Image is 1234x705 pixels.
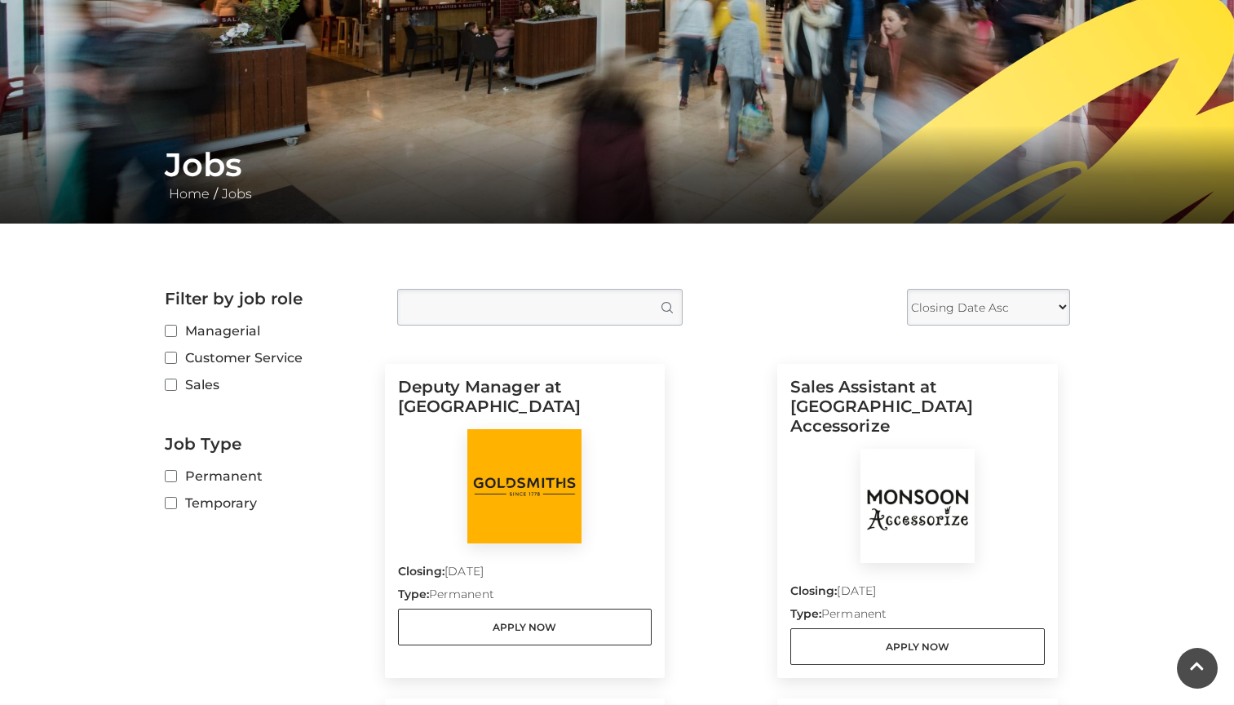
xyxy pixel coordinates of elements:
label: Temporary [165,493,373,513]
label: Sales [165,375,373,395]
label: Managerial [165,321,373,341]
p: Permanent [790,605,1045,628]
a: Apply Now [790,628,1045,665]
strong: Type: [398,587,429,601]
img: Monsoon [860,449,975,563]
a: Home [165,186,214,202]
a: Apply Now [398,609,652,645]
strong: Closing: [398,564,445,579]
p: Permanent [398,586,652,609]
h5: Deputy Manager at [GEOGRAPHIC_DATA] [398,377,652,429]
label: Customer Service [165,348,373,368]
strong: Type: [790,606,821,621]
label: Permanent [165,466,373,486]
img: Goldsmiths [467,429,582,543]
a: Jobs [218,186,256,202]
h2: Filter by job role [165,289,373,308]
p: [DATE] [398,563,652,586]
h1: Jobs [165,145,1070,184]
div: / [153,145,1082,204]
h5: Sales Assistant at [GEOGRAPHIC_DATA] Accessorize [790,377,1045,449]
h2: Job Type [165,434,373,454]
strong: Closing: [790,583,838,598]
p: [DATE] [790,583,1045,605]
